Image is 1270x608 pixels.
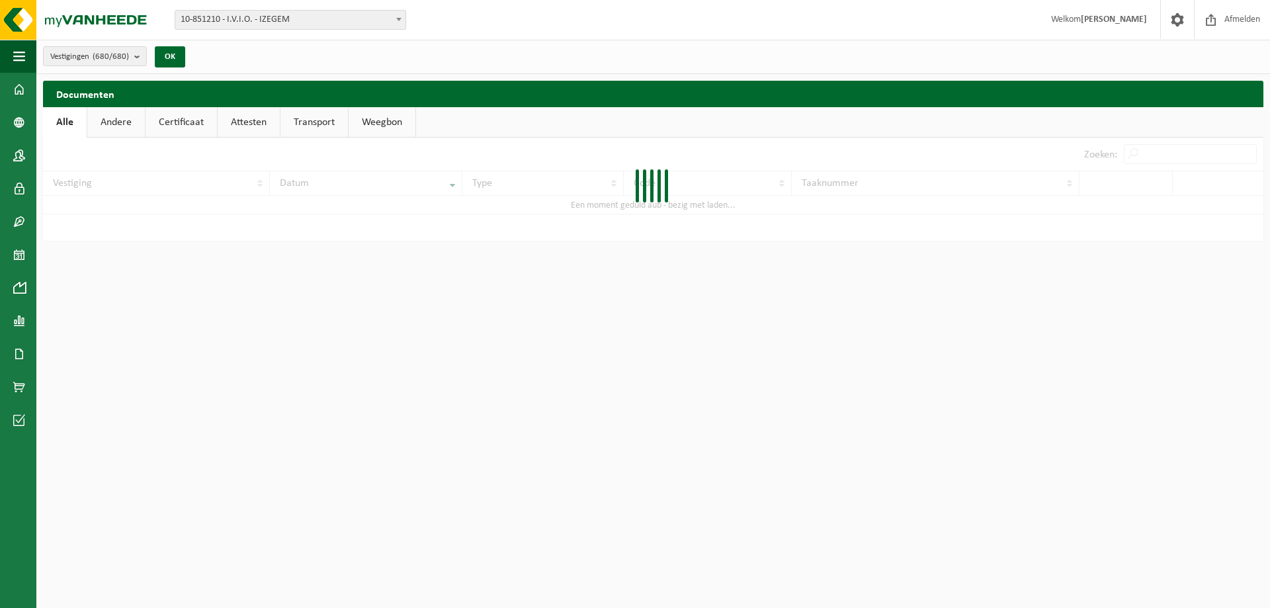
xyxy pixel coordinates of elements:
[218,107,280,138] a: Attesten
[175,11,405,29] span: 10-851210 - I.V.I.O. - IZEGEM
[175,10,406,30] span: 10-851210 - I.V.I.O. - IZEGEM
[93,52,129,61] count: (680/680)
[146,107,217,138] a: Certificaat
[349,107,415,138] a: Weegbon
[1081,15,1147,24] strong: [PERSON_NAME]
[87,107,145,138] a: Andere
[280,107,348,138] a: Transport
[50,47,129,67] span: Vestigingen
[43,81,1263,107] h2: Documenten
[43,46,147,66] button: Vestigingen(680/680)
[43,107,87,138] a: Alle
[155,46,185,67] button: OK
